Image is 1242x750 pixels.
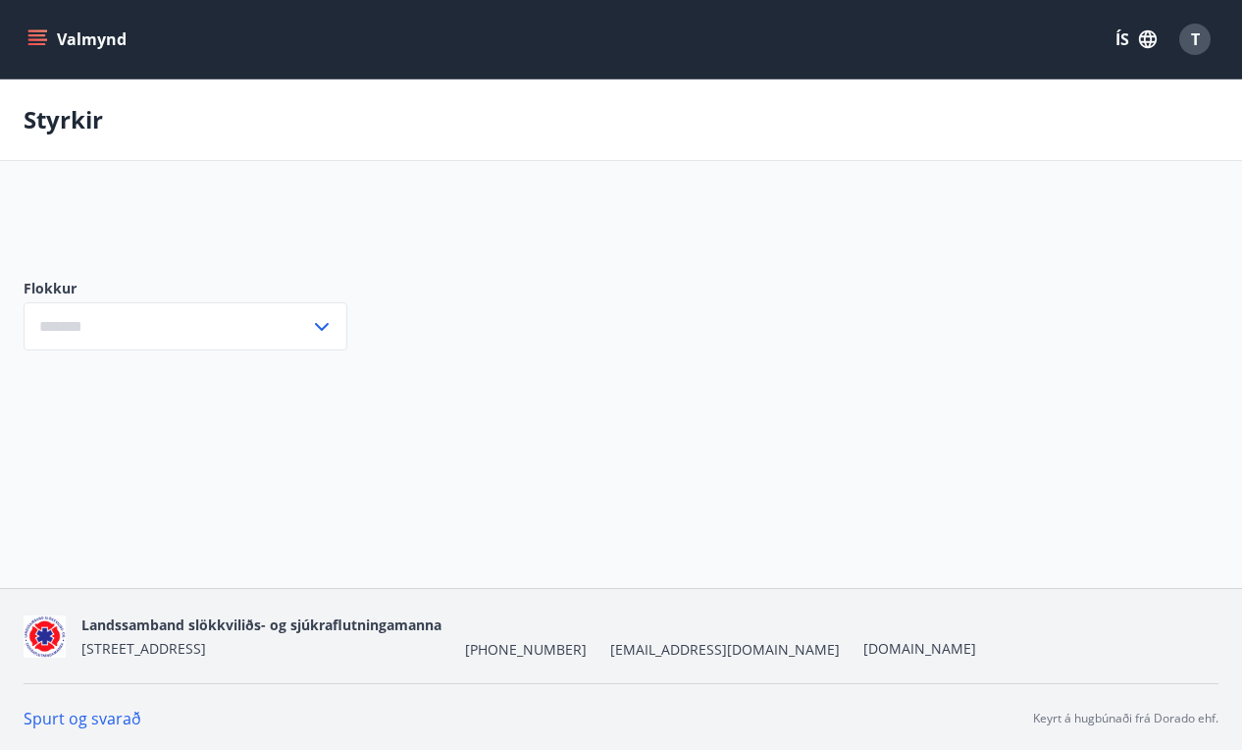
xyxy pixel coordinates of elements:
button: ÍS [1105,22,1167,57]
span: [PHONE_NUMBER] [465,640,587,660]
button: menu [24,22,134,57]
a: Spurt og svarað [24,708,141,729]
label: Flokkur [24,279,347,298]
button: T [1171,16,1218,63]
span: [STREET_ADDRESS] [81,639,206,658]
img: 5co5o51sp293wvT0tSE6jRQ7d6JbxoluH3ek357x.png [24,616,66,658]
span: Landssamband slökkviliðs- og sjúkraflutningamanna [81,616,441,634]
p: Keyrt á hugbúnaði frá Dorado ehf. [1033,710,1218,727]
a: [DOMAIN_NAME] [863,639,976,658]
span: [EMAIL_ADDRESS][DOMAIN_NAME] [610,640,840,660]
span: T [1191,28,1200,50]
p: Styrkir [24,103,103,136]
